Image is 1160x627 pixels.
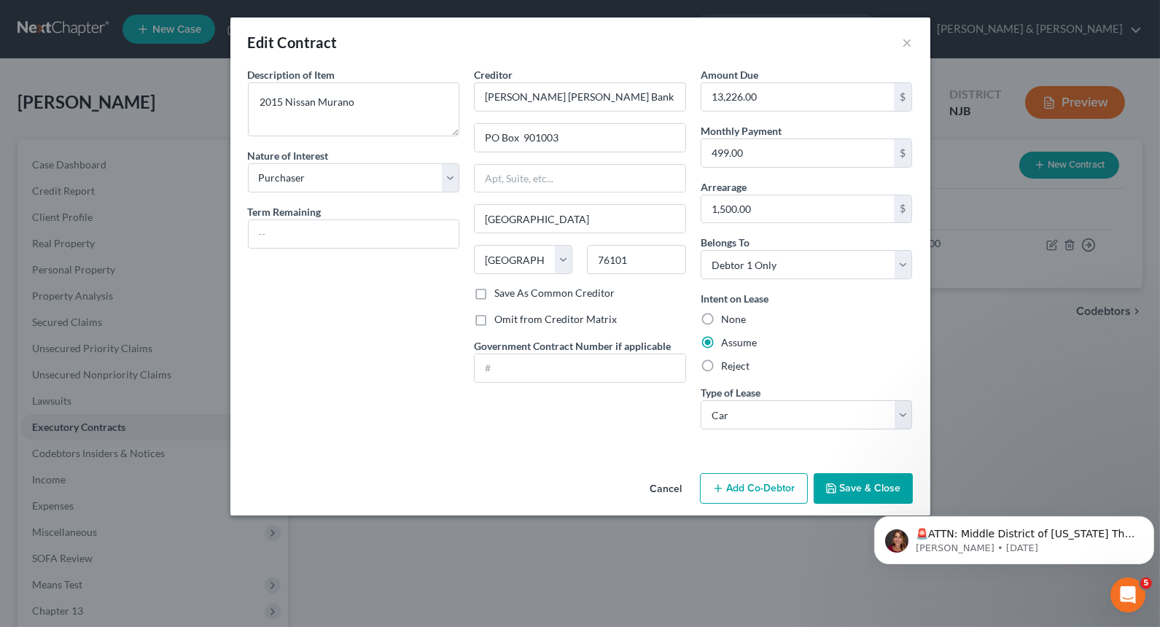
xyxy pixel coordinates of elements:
[701,386,760,399] span: Type of Lease
[474,338,671,354] label: Government Contract Number if applicable
[701,123,782,139] label: Monthly Payment
[587,245,685,274] input: Enter zip..
[1110,577,1145,612] iframe: Intercom live chat
[894,83,911,111] div: $
[494,312,617,327] label: Omit from Creditor Matrix
[475,205,685,233] input: Enter city...
[494,286,615,300] label: Save As Common Creditor
[475,165,685,192] input: Apt, Suite, etc...
[868,486,1160,588] iframe: Intercom notifications message
[701,139,895,167] input: 0.00
[701,179,747,195] label: Arrearage
[474,82,686,112] input: Search creditor by name...
[639,475,694,504] button: Cancel
[249,220,459,248] input: --
[248,69,335,81] span: Description of Item
[701,67,758,82] label: Amount Due
[248,148,329,163] label: Nature of Interest
[474,69,513,81] span: Creditor
[721,312,746,327] label: None
[248,32,338,52] div: Edit Contract
[475,124,685,152] input: Enter address...
[903,34,913,51] button: ×
[700,473,808,504] button: Add Co-Debtor
[1140,577,1152,589] span: 5
[814,473,913,504] button: Save & Close
[248,204,322,219] label: Term Remaining
[701,291,768,306] label: Intent on Lease
[721,335,757,350] label: Assume
[701,236,750,249] span: Belongs To
[701,83,895,111] input: 0.00
[894,195,911,223] div: $
[721,359,750,373] label: Reject
[894,139,911,167] div: $
[475,354,685,382] input: #
[701,195,895,223] input: 0.00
